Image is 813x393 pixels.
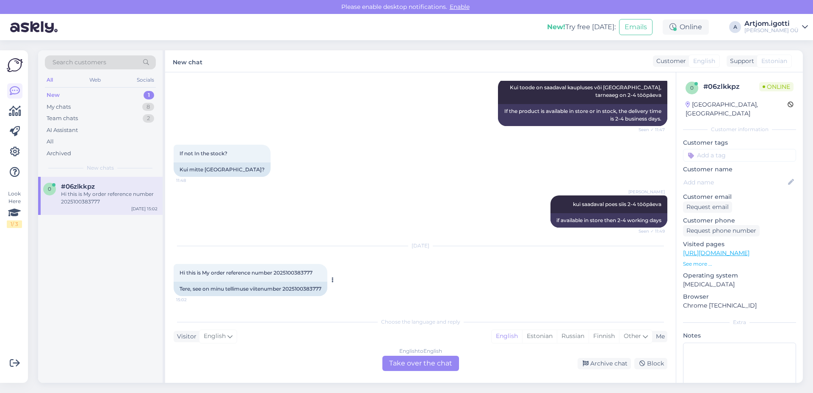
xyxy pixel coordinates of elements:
div: Request phone number [683,225,760,236]
div: Request email [683,201,732,213]
span: Estonian [761,57,787,66]
label: New chat [173,55,202,67]
p: Customer phone [683,216,796,225]
p: Customer tags [683,138,796,147]
div: 1 [144,91,154,99]
div: # 06zlkkpz [703,82,759,92]
span: Enable [447,3,472,11]
span: Online [759,82,794,91]
div: [DATE] [174,242,667,250]
div: Try free [DATE]: [547,22,616,32]
div: All [47,137,54,146]
a: Artjom.igotti[PERSON_NAME] OÜ [744,20,808,34]
div: Tere, see on minu tellimuse viitenumber 2025100383777 [174,282,327,296]
span: Seen ✓ 11:47 [633,126,665,133]
div: Visitor [174,332,196,341]
p: Customer name [683,165,796,174]
p: [MEDICAL_DATA] [683,280,796,289]
span: Kui toode on saadaval kaupluses või [GEOGRAPHIC_DATA], tarneaeg on 2-4 tööpäeva [510,84,663,98]
div: Support [727,57,754,66]
b: New! [547,23,565,31]
span: [PERSON_NAME] [628,189,665,195]
span: 0 [48,186,51,192]
div: Archive chat [578,358,631,369]
span: Search customers [53,58,106,67]
div: Block [634,358,667,369]
div: My chats [47,103,71,111]
span: 11:48 [176,177,208,184]
div: [DATE] 15:02 [131,206,158,212]
p: Notes [683,331,796,340]
div: Web [88,74,102,85]
p: Browser [683,292,796,301]
div: Take over the chat [382,356,459,371]
div: Choose the language and reply [174,318,667,326]
div: A [729,21,741,33]
div: Online [663,19,709,35]
div: If the product is available in store or in stock, the delivery time is 2-4 business days. [498,104,667,126]
span: Hi this is My order reference number 2025100383777 [180,269,312,276]
div: All [45,74,55,85]
span: If not In the stock? [180,150,227,157]
div: if available in store then 2-4 working days [550,213,667,228]
div: 2 [143,114,154,123]
div: Finnish [589,330,619,343]
div: Me [653,332,665,341]
span: English [693,57,715,66]
span: 0 [690,85,694,91]
a: [URL][DOMAIN_NAME] [683,249,749,257]
div: Look Here [7,190,22,228]
div: English [492,330,522,343]
span: English [204,332,226,341]
div: Estonian [522,330,557,343]
p: See more ... [683,260,796,268]
div: 1 / 3 [7,220,22,228]
div: Team chats [47,114,78,123]
div: Artjom.igotti [744,20,799,27]
div: Kui mitte [GEOGRAPHIC_DATA]? [174,162,271,177]
span: 15:02 [176,297,208,303]
span: #06zlkkpz [61,183,95,190]
span: kui saadaval poes siis 2-4 tööpäeva [573,201,661,207]
div: Extra [683,319,796,326]
p: Customer email [683,192,796,201]
div: New [47,91,60,99]
div: Customer [653,57,686,66]
p: Visited pages [683,240,796,249]
div: Hi this is My order reference number 2025100383777 [61,190,158,206]
div: AI Assistant [47,126,78,135]
div: Socials [135,74,156,85]
div: English to English [399,347,442,355]
div: [GEOGRAPHIC_DATA], [GEOGRAPHIC_DATA] [686,100,788,118]
span: Other [624,332,641,340]
p: Operating system [683,271,796,280]
div: Archived [47,149,71,158]
input: Add a tag [683,149,796,162]
div: Customer information [683,126,796,133]
div: 8 [142,103,154,111]
button: Emails [619,19,653,35]
img: Askly Logo [7,57,23,73]
p: Chrome [TECHNICAL_ID] [683,301,796,310]
div: Russian [557,330,589,343]
input: Add name [683,178,786,187]
div: [PERSON_NAME] OÜ [744,27,799,34]
span: New chats [87,164,114,172]
span: Seen ✓ 11:49 [633,228,665,234]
